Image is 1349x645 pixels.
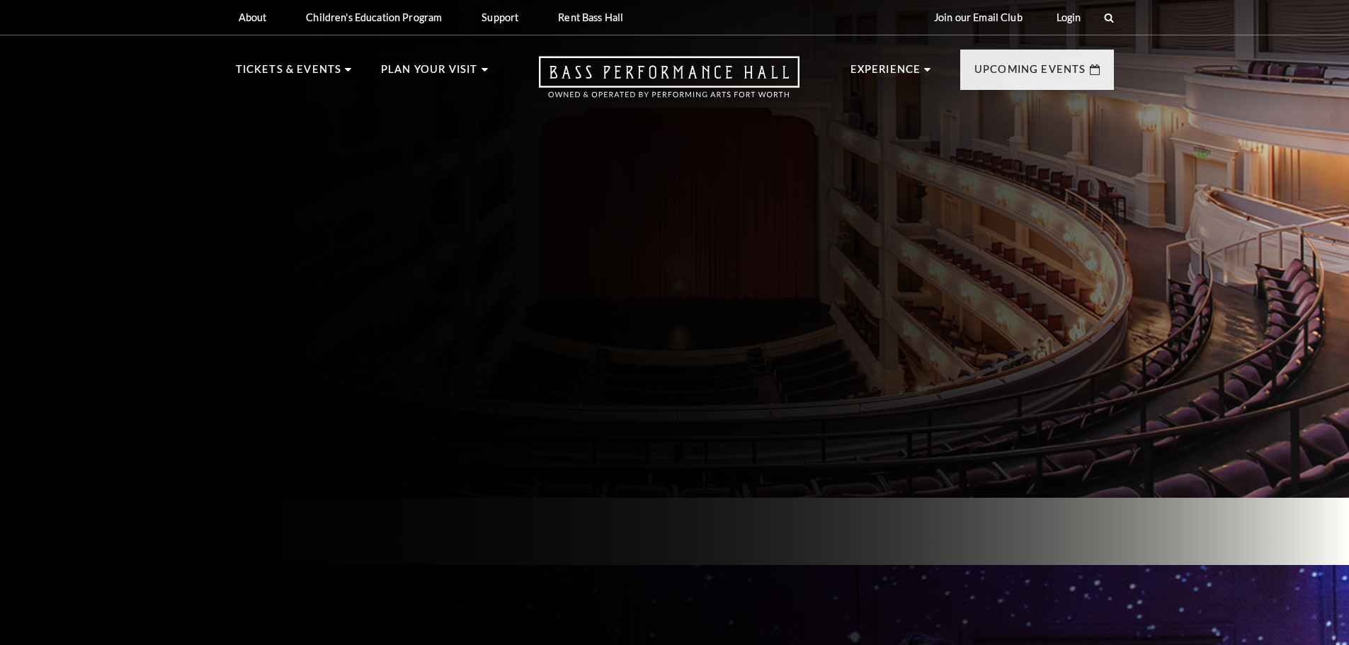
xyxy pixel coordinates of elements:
p: About [239,11,267,23]
p: Children's Education Program [306,11,442,23]
p: Upcoming Events [974,61,1086,86]
p: Experience [850,61,921,86]
p: Plan Your Visit [381,61,478,86]
p: Tickets & Events [236,61,342,86]
p: Support [482,11,518,23]
p: Rent Bass Hall [558,11,623,23]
